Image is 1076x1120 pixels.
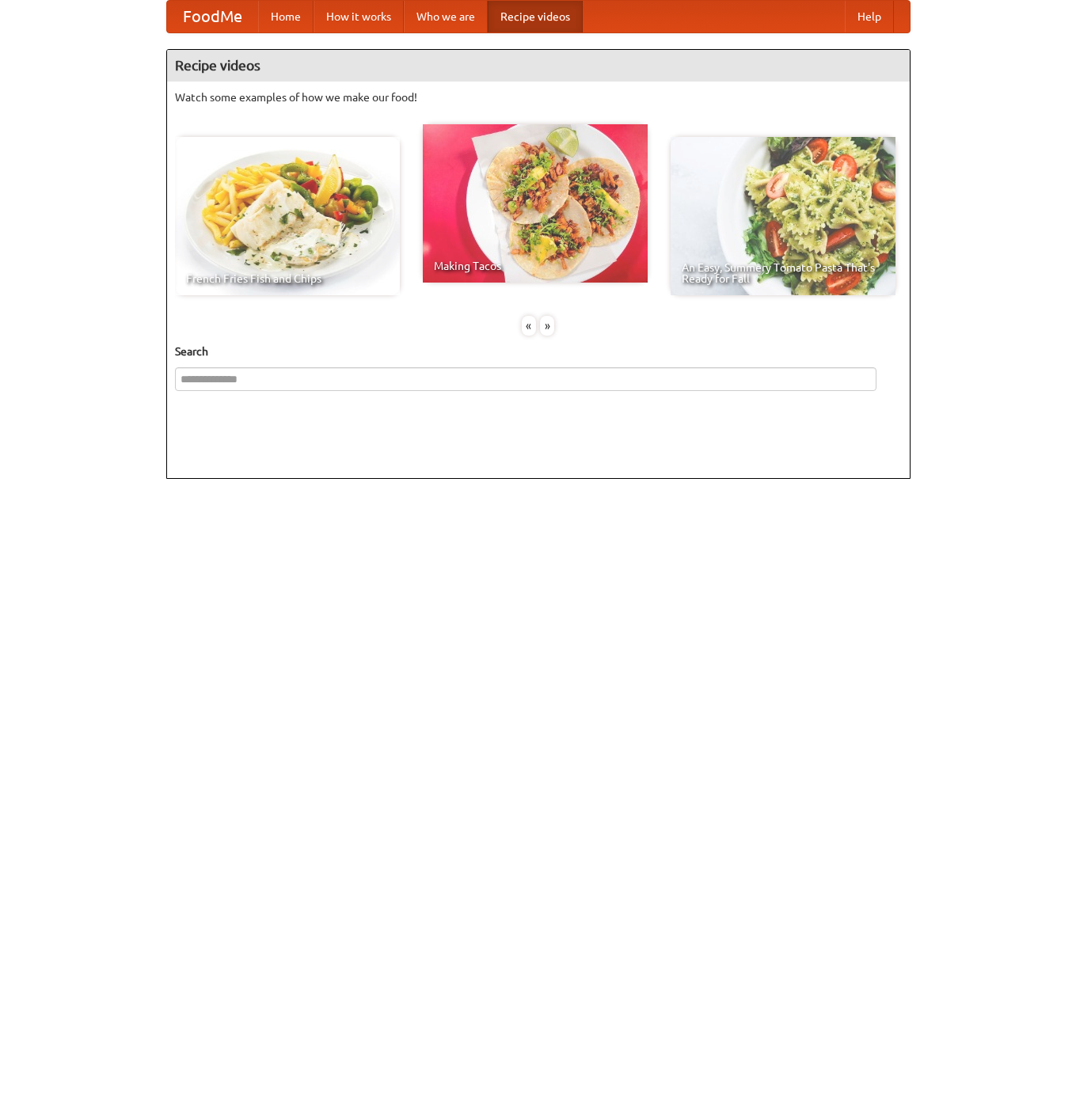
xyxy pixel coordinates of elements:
[423,124,648,283] a: Making Tacos
[167,1,258,32] a: FoodMe
[488,1,583,32] a: Recipe videos
[314,1,404,32] a: How it works
[175,344,902,359] h5: Search
[540,316,554,336] div: »
[404,1,488,32] a: Who we are
[522,316,536,336] div: «
[175,137,400,295] a: French Fries Fish and Chips
[434,260,637,271] span: Making Tacos
[167,50,910,82] h4: Recipe videos
[682,262,884,284] span: An Easy, Summery Tomato Pasta That's Ready for Fall
[175,89,902,105] p: Watch some examples of how we make our food!
[845,1,894,32] a: Help
[186,273,389,284] span: French Fries Fish and Chips
[671,137,895,295] a: An Easy, Summery Tomato Pasta That's Ready for Fall
[258,1,314,32] a: Home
